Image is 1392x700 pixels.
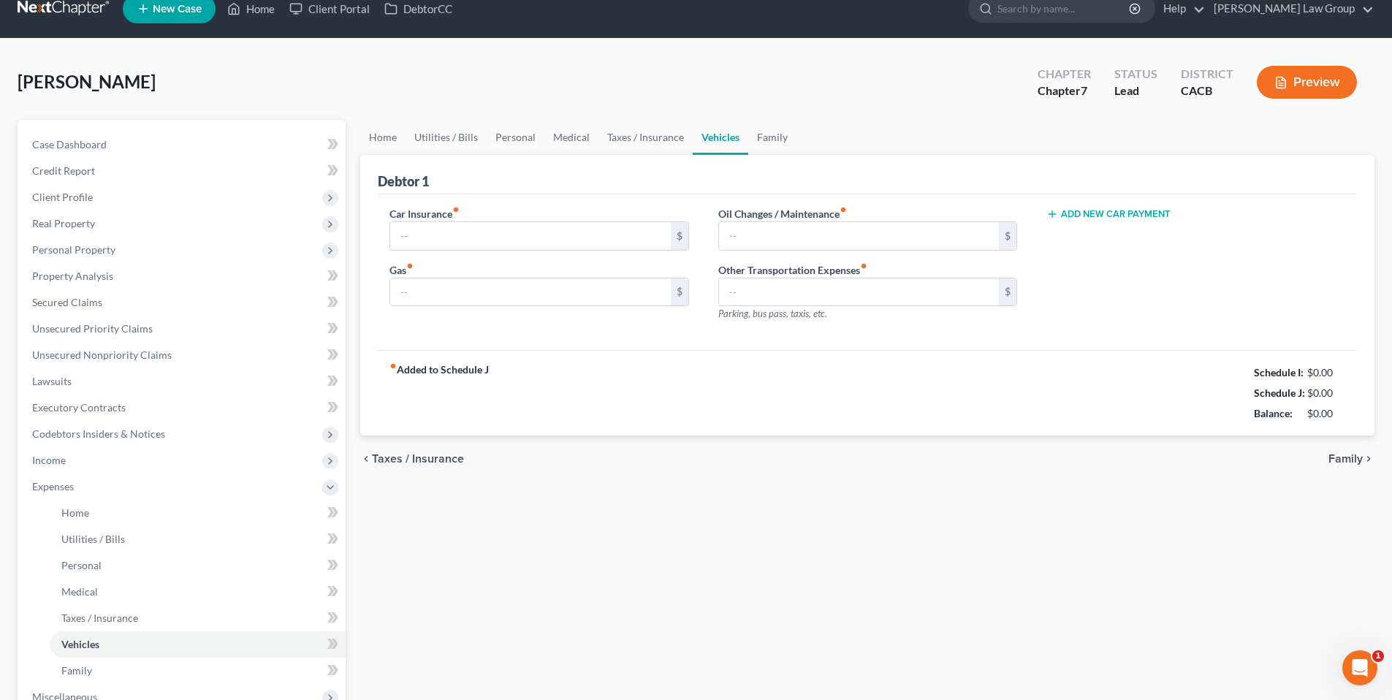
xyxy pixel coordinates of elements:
span: Taxes / Insurance [372,453,464,465]
i: fiber_manual_record [389,362,397,370]
div: $ [671,278,688,306]
span: Lawsuits [32,375,72,387]
i: chevron_left [360,453,372,465]
div: $ [999,222,1016,250]
label: Car Insurance [389,206,460,221]
a: Vehicles [693,120,748,155]
input: -- [390,222,670,250]
input: -- [719,222,999,250]
iframe: Intercom live chat [1342,650,1377,685]
button: Family chevron_right [1328,453,1374,465]
div: $ [671,222,688,250]
div: Debtor 1 [378,172,429,190]
span: Expenses [32,480,74,492]
span: Unsecured Priority Claims [32,322,153,335]
a: Family [748,120,796,155]
span: New Case [153,4,202,15]
a: Home [50,500,346,526]
a: Executory Contracts [20,395,346,421]
i: fiber_manual_record [860,262,867,270]
span: Family [61,664,92,677]
a: Unsecured Priority Claims [20,316,346,342]
div: Chapter [1038,66,1091,83]
span: Credit Report [32,164,95,177]
a: Property Analysis [20,263,346,289]
div: CACB [1181,83,1233,99]
strong: Schedule I: [1254,366,1304,378]
span: Vehicles [61,638,99,650]
i: fiber_manual_record [406,262,414,270]
span: Executory Contracts [32,401,126,414]
a: Family [50,658,346,684]
div: Status [1114,66,1157,83]
a: Lawsuits [20,368,346,395]
a: Vehicles [50,631,346,658]
div: $ [999,278,1016,306]
a: Personal [50,552,346,579]
span: Home [61,506,89,519]
button: Preview [1257,66,1357,99]
span: Codebtors Insiders & Notices [32,427,165,440]
span: Case Dashboard [32,138,107,151]
span: [PERSON_NAME] [18,71,156,92]
span: Client Profile [32,191,93,203]
span: Property Analysis [32,270,113,282]
span: Medical [61,585,98,598]
a: Unsecured Nonpriority Claims [20,342,346,368]
a: Secured Claims [20,289,346,316]
button: Add New Car Payment [1046,208,1171,220]
span: Parking, bus pass, taxis, etc. [718,308,827,319]
a: Home [360,120,406,155]
a: Personal [487,120,544,155]
button: chevron_left Taxes / Insurance [360,453,464,465]
a: Utilities / Bills [406,120,487,155]
div: $0.00 [1307,386,1346,400]
i: fiber_manual_record [452,206,460,213]
strong: Schedule J: [1254,387,1305,399]
span: 1 [1372,650,1384,662]
span: 7 [1081,83,1087,97]
span: Personal Property [32,243,115,256]
span: Personal [61,559,102,571]
div: Chapter [1038,83,1091,99]
span: Family [1328,453,1363,465]
div: District [1181,66,1233,83]
strong: Added to Schedule J [389,362,489,424]
label: Oil Changes / Maintenance [718,206,847,221]
label: Gas [389,262,414,278]
i: fiber_manual_record [840,206,847,213]
a: Case Dashboard [20,132,346,158]
a: Credit Report [20,158,346,184]
strong: Balance: [1254,407,1293,419]
span: Taxes / Insurance [61,612,138,624]
a: Medical [50,579,346,605]
a: Medical [544,120,598,155]
span: Unsecured Nonpriority Claims [32,349,172,361]
input: -- [390,278,670,306]
span: Income [32,454,66,466]
span: Secured Claims [32,296,102,308]
input: -- [719,278,999,306]
label: Other Transportation Expenses [718,262,867,278]
a: Taxes / Insurance [598,120,693,155]
a: Utilities / Bills [50,526,346,552]
span: Utilities / Bills [61,533,125,545]
span: Real Property [32,217,95,229]
div: $0.00 [1307,406,1346,421]
div: Lead [1114,83,1157,99]
a: Taxes / Insurance [50,605,346,631]
div: $0.00 [1307,365,1346,380]
i: chevron_right [1363,453,1374,465]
